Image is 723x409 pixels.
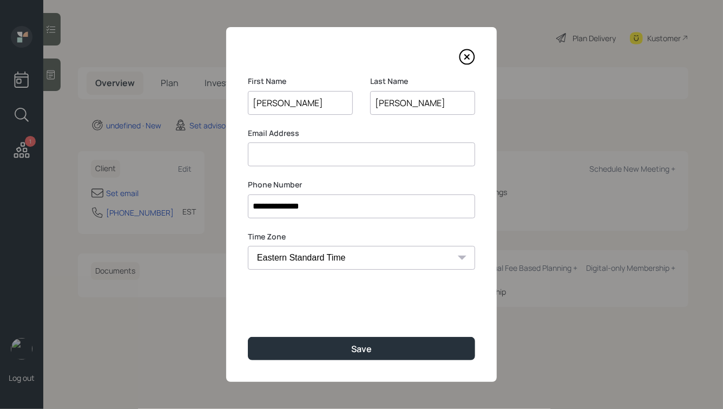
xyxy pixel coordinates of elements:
[351,343,372,355] div: Save
[248,76,353,87] label: First Name
[370,76,475,87] label: Last Name
[248,179,475,190] label: Phone Number
[248,231,475,242] label: Time Zone
[248,337,475,360] button: Save
[248,128,475,139] label: Email Address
